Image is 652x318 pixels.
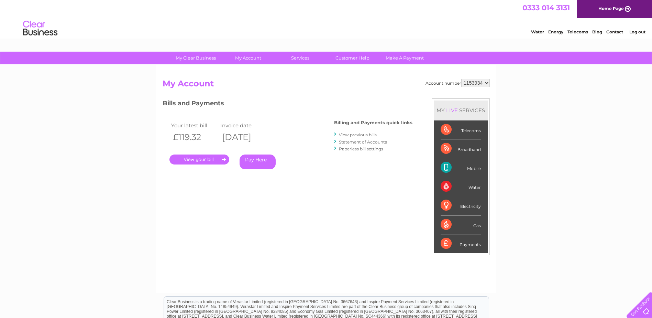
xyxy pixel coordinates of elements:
[339,132,377,137] a: View previous bills
[220,52,276,64] a: My Account
[164,4,489,33] div: Clear Business is a trading name of Verastar Limited (registered in [GEOGRAPHIC_DATA] No. 3667643...
[531,29,544,34] a: Water
[169,121,219,130] td: Your latest bill
[167,52,224,64] a: My Clear Business
[169,130,219,144] th: £119.32
[339,146,383,151] a: Paperless bill settings
[441,196,481,215] div: Electricity
[426,79,490,87] div: Account number
[23,18,58,39] img: logo.png
[163,98,412,110] h3: Bills and Payments
[445,107,459,114] div: LIVE
[163,79,490,92] h2: My Account
[548,29,563,34] a: Energy
[441,139,481,158] div: Broadband
[567,29,588,34] a: Telecoms
[441,215,481,234] div: Gas
[324,52,381,64] a: Customer Help
[219,130,268,144] th: [DATE]
[441,234,481,253] div: Payments
[169,155,229,165] a: .
[522,3,570,12] a: 0333 014 3131
[272,52,329,64] a: Services
[219,121,268,130] td: Invoice date
[376,52,433,64] a: Make A Payment
[629,29,645,34] a: Log out
[592,29,602,34] a: Blog
[441,158,481,177] div: Mobile
[240,155,276,169] a: Pay Here
[441,177,481,196] div: Water
[606,29,623,34] a: Contact
[441,120,481,139] div: Telecoms
[334,120,412,125] h4: Billing and Payments quick links
[339,139,387,145] a: Statement of Accounts
[434,100,488,120] div: MY SERVICES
